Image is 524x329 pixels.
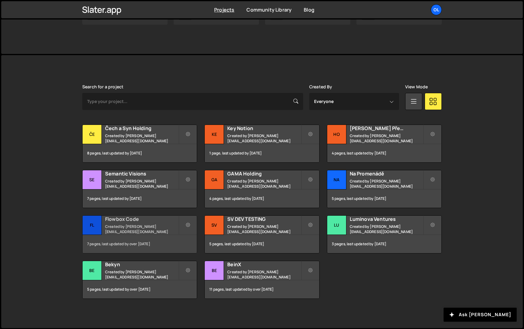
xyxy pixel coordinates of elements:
div: 5 pages, last updated by [DATE] [327,189,441,208]
a: Be BeinX Created by [PERSON_NAME][EMAIL_ADDRESS][DOMAIN_NAME] 11 pages, last updated by over [DATE] [204,261,319,299]
small: Created by [PERSON_NAME][EMAIL_ADDRESS][DOMAIN_NAME] [350,133,423,143]
a: Na Na Promenádě Created by [PERSON_NAME][EMAIL_ADDRESS][DOMAIN_NAME] 5 pages, last updated by [DATE] [327,170,442,208]
h2: Key Notion [227,125,301,132]
a: Lu Luminova Ventures Created by [PERSON_NAME][EMAIL_ADDRESS][DOMAIN_NAME] 3 pages, last updated b... [327,215,442,253]
small: Created by [PERSON_NAME][EMAIL_ADDRESS][DOMAIN_NAME] [105,133,179,143]
div: Be [205,261,224,280]
div: Fl [83,216,102,235]
a: SV SV DEV TESTING Created by [PERSON_NAME][EMAIL_ADDRESS][DOMAIN_NAME] 5 pages, last updated by [... [204,215,319,253]
div: Na [327,170,346,189]
small: Created by [PERSON_NAME][EMAIL_ADDRESS][DOMAIN_NAME] [350,224,423,234]
div: HO [327,125,346,144]
a: Se Semantic Visions Created by [PERSON_NAME][EMAIL_ADDRESS][DOMAIN_NAME] 7 pages, last updated by... [82,170,197,208]
div: 8 pages, last updated by [DATE] [83,144,197,162]
div: 11 pages, last updated by over [DATE] [205,280,319,299]
small: Created by [PERSON_NAME][EMAIL_ADDRESS][DOMAIN_NAME] [105,224,179,234]
h2: Luminova Ventures [350,216,423,222]
div: 5 pages, last updated by over [DATE] [83,280,197,299]
input: Type your project... [82,93,303,110]
div: 5 pages, last updated by [DATE] [205,235,319,253]
small: Created by [PERSON_NAME][EMAIL_ADDRESS][DOMAIN_NAME] [227,133,301,143]
h2: Semantic Visions [105,170,179,177]
small: Created by [PERSON_NAME][EMAIL_ADDRESS][DOMAIN_NAME] [227,269,301,280]
div: Lu [327,216,346,235]
label: Created By [309,84,332,89]
div: Be [83,261,102,280]
div: GA [205,170,224,189]
a: Community Library [246,6,292,13]
small: Created by [PERSON_NAME][EMAIL_ADDRESS][DOMAIN_NAME] [105,179,179,189]
small: Created by [PERSON_NAME][EMAIL_ADDRESS][DOMAIN_NAME] [227,179,301,189]
div: 4 pages, last updated by [DATE] [205,189,319,208]
a: Fl Flowbox Code Created by [PERSON_NAME][EMAIL_ADDRESS][DOMAIN_NAME] 7 pages, last updated by ove... [82,215,197,253]
div: 7 pages, last updated by [DATE] [83,189,197,208]
div: SV [205,216,224,235]
small: Created by [PERSON_NAME][EMAIL_ADDRESS][DOMAIN_NAME] [227,224,301,234]
h2: Bekyn [105,261,179,268]
div: 7 pages, last updated by over [DATE] [83,235,197,253]
a: GA GAMA Holding Created by [PERSON_NAME][EMAIL_ADDRESS][DOMAIN_NAME] 4 pages, last updated by [DATE] [204,170,319,208]
a: HO [PERSON_NAME] Předprodej Created by [PERSON_NAME][EMAIL_ADDRESS][DOMAIN_NAME] 4 pages, last up... [327,125,442,163]
small: Created by [PERSON_NAME][EMAIL_ADDRESS][DOMAIN_NAME] [105,269,179,280]
label: Search for a project [82,84,123,89]
h2: Čech a Syn Holding [105,125,179,132]
a: Projects [214,6,234,13]
div: Če [83,125,102,144]
label: View Mode [405,84,428,89]
h2: GAMA Holding [227,170,301,177]
div: 4 pages, last updated by [DATE] [327,144,441,162]
h2: Flowbox Code [105,216,179,222]
small: Created by [PERSON_NAME][EMAIL_ADDRESS][DOMAIN_NAME] [350,179,423,189]
a: Be Bekyn Created by [PERSON_NAME][EMAIL_ADDRESS][DOMAIN_NAME] 5 pages, last updated by over [DATE] [82,261,197,299]
a: Blog [304,6,314,13]
button: Ask [PERSON_NAME] [444,308,517,322]
div: 1 page, last updated by [DATE] [205,144,319,162]
a: Če Čech a Syn Holding Created by [PERSON_NAME][EMAIL_ADDRESS][DOMAIN_NAME] 8 pages, last updated ... [82,125,197,163]
h2: Na Promenádě [350,170,423,177]
div: 3 pages, last updated by [DATE] [327,235,441,253]
div: Ke [205,125,224,144]
a: Ke Key Notion Created by [PERSON_NAME][EMAIL_ADDRESS][DOMAIN_NAME] 1 page, last updated by [DATE] [204,125,319,163]
h2: BeinX [227,261,301,268]
h2: [PERSON_NAME] Předprodej [350,125,423,132]
a: Ol [431,4,442,15]
div: Se [83,170,102,189]
h2: SV DEV TESTING [227,216,301,222]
